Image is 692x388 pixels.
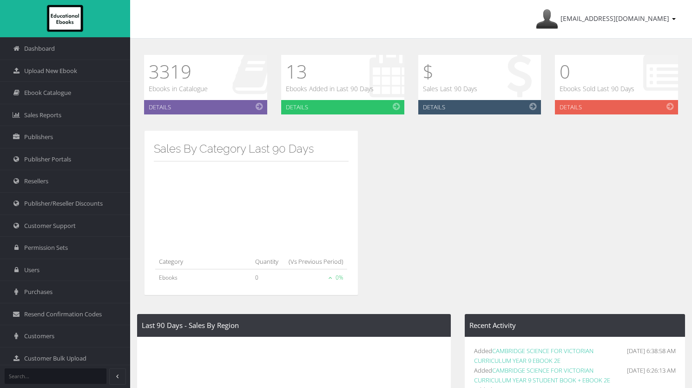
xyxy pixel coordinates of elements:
li: Added [474,366,676,385]
li: Added [474,346,676,366]
span: Ebook Catalogue [24,88,71,97]
span: Resend Confirmation Codes [24,310,102,319]
h4: Recent Activity [469,321,680,329]
a: Details [418,100,541,114]
h4: Last 90 Days - Sales By Region [142,321,446,329]
span: [DATE] 6:38:58 AM [627,346,676,356]
span: Users [24,266,40,274]
span: [DATE] 6:26:13 AM [627,366,676,375]
span: Sales Reports [24,111,61,120]
td: Ebooks [155,269,251,286]
span: [EMAIL_ADDRESS][DOMAIN_NAME] [560,14,669,23]
span: Customer Bulk Upload [24,354,86,363]
a: Details [555,100,678,114]
th: (Vs Previous Period) [283,252,347,269]
th: Category [155,252,251,269]
span: Upload New Ebook [24,67,77,75]
a: CAMBRIDGE SCIENCE FOR VICTORIAN CURRICULUM YEAR 9 STUDENT BOOK + EBOOK 2E [474,366,610,384]
h1: 0 [560,60,634,84]
span: Customers [24,332,54,341]
p: Ebooks in Catalogue [149,84,208,94]
h1: 3319 [149,60,208,84]
th: Quantity [251,252,283,269]
h1: $ [423,60,477,84]
input: Search... [5,368,106,384]
span: Customer Support [24,221,76,230]
span: Publishers [24,133,53,141]
span: Dashboard [24,44,55,53]
td: 0% [283,269,347,286]
a: Details [144,100,267,114]
td: 0 [251,269,283,286]
img: Avatar [536,8,558,30]
span: Publisher Portals [24,155,71,164]
h1: 13 [286,60,374,84]
span: Resellers [24,177,48,186]
span: Permission Sets [24,243,68,252]
span: Publisher/Reseller Discounts [24,199,103,208]
h3: Sales By Category Last 90 Days [154,143,349,155]
p: Ebooks Added in Last 90 Days [286,84,374,94]
a: CAMBRIDGE SCIENCE FOR VICTORIAN CURRICULUM YEAR 9 EBOOK 2E [474,347,593,365]
p: Ebooks Sold Last 90 Days [560,84,634,94]
a: Details [281,100,404,114]
p: Sales Last 90 Days [423,84,477,94]
span: Purchases [24,288,53,296]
